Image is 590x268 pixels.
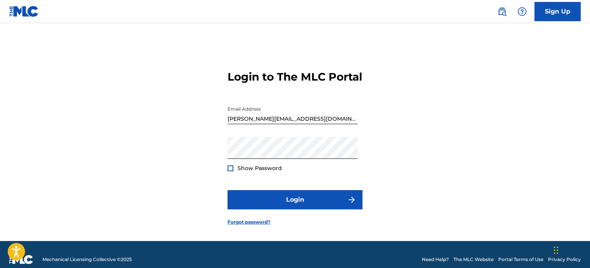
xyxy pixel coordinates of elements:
[534,2,581,21] a: Sign Up
[238,165,282,172] span: Show Password
[514,4,530,19] div: Help
[554,239,558,262] div: Drag
[228,219,270,226] a: Forgot password?
[228,190,362,209] button: Login
[453,256,494,263] a: The MLC Website
[347,195,356,204] img: f7272a7cc735f4ea7f67.svg
[548,256,581,263] a: Privacy Policy
[497,7,507,16] img: search
[494,4,510,19] a: Public Search
[518,7,527,16] img: help
[9,6,39,17] img: MLC Logo
[9,255,33,264] img: logo
[422,256,449,263] a: Need Help?
[498,256,543,263] a: Portal Terms of Use
[42,256,132,263] span: Mechanical Licensing Collective © 2025
[228,70,362,84] h3: Login to The MLC Portal
[551,231,590,268] iframe: Chat Widget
